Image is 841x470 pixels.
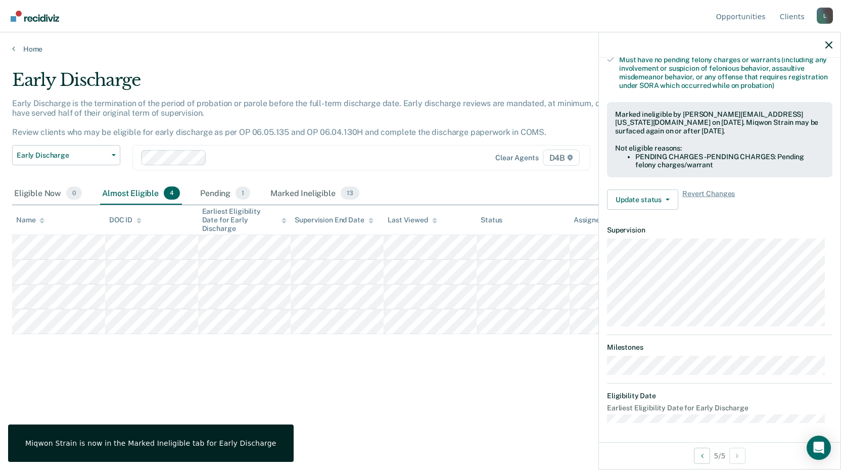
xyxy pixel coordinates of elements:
span: D4B [543,150,580,166]
div: Eligible Now [12,182,84,205]
span: 4 [164,186,180,200]
div: 5 / 5 [599,442,840,469]
button: Previous Opportunity [694,448,710,464]
dt: Milestones [607,343,832,352]
div: Marked ineligible by [PERSON_NAME][EMAIL_ADDRESS][US_STATE][DOMAIN_NAME] on [DATE]. Miqwon Strain... [615,110,824,135]
a: Home [12,44,829,54]
div: Assigned to [574,216,621,224]
dt: Eligibility Date [607,392,832,400]
li: PENDING CHARGES - PENDING CHARGES: Pending felony charges/warrant [635,153,824,170]
dt: Earliest Eligibility Date for Early Discharge [607,404,832,412]
span: 0 [66,186,82,200]
div: Status [481,216,502,224]
div: Marked Ineligible [268,182,361,205]
div: Pending [198,182,252,205]
div: Earliest Eligibility Date for Early Discharge [202,207,287,232]
div: Must have no pending felony charges or warrants (including any involvement or suspicion of feloni... [619,56,832,89]
button: Profile dropdown button [817,8,833,24]
p: Early Discharge is the termination of the period of probation or parole before the full-term disc... [12,99,640,137]
div: Almost Eligible [100,182,182,205]
span: probation) [740,81,774,89]
div: Miqwon Strain is now in the Marked Ineligible tab for Early Discharge [25,439,276,448]
button: Update status [607,190,678,210]
div: Supervision End Date [295,216,373,224]
span: Early Discharge [17,151,108,160]
div: Name [16,216,44,224]
div: Clear agents [495,154,538,162]
span: 1 [236,186,250,200]
button: Next Opportunity [729,448,745,464]
div: Last Viewed [388,216,437,224]
dt: Supervision [607,226,832,234]
img: Recidiviz [11,11,59,22]
span: 13 [341,186,359,200]
div: Early Discharge [12,70,643,99]
div: L [817,8,833,24]
div: Not eligible reasons: [615,144,824,153]
div: DOC ID [109,216,142,224]
span: Revert Changes [682,190,735,210]
div: Open Intercom Messenger [807,436,831,460]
